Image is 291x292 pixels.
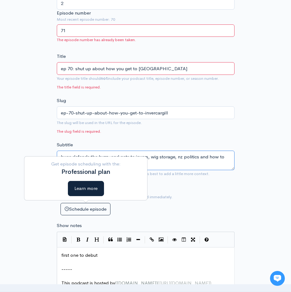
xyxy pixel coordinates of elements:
button: Toggle Side by Side [179,235,189,244]
small: The slug will be used in the URL for the episode. [57,120,142,125]
span: The episode number has already been taken. [57,37,235,43]
small: Your episode title should include your podcast title, episode number, or season number. [57,76,219,81]
input: title-of-episode [57,106,235,119]
span: first one to debut [61,252,98,258]
button: Markdown Guide [202,235,211,244]
i: | [71,236,72,243]
span: ( [158,280,159,286]
button: Create Link [147,235,156,244]
button: Schedule episode [60,203,110,216]
small: Most recent episode number: 70 [57,16,235,23]
button: Insert Horizontal Line [134,235,143,244]
label: Subtitle [57,141,73,148]
input: Enter episode number [57,24,235,37]
span: The title field is required. [57,84,235,90]
button: New conversation [10,82,114,94]
i: | [145,236,145,243]
button: Bold [74,235,83,244]
iframe: gist-messenger-bubble-iframe [270,271,285,286]
button: Insert Show Notes Template [60,235,69,244]
span: This podcast is hosted by [61,280,211,286]
span: ) [210,280,211,286]
h2: Professional plan [29,169,143,175]
span: ] [156,280,158,286]
label: Title [57,53,66,60]
button: Generic List [115,235,124,244]
button: Toggle Preview [170,235,179,244]
input: Search articles [18,116,110,129]
input: What is the episode's title? [57,62,235,75]
label: Slug [57,97,66,104]
button: Numbered List [124,235,134,244]
p: Find an answer quickly [8,106,115,114]
button: Italic [83,235,92,244]
span: New conversation [40,86,74,91]
h2: Just let us know if you need anything and we'll be happy to help! 🙂 [9,41,114,71]
p: Get episode scheduling with the: [29,161,143,168]
label: Show notes [57,222,82,229]
i: | [200,236,200,243]
h1: Hi [PERSON_NAME] 👋 [9,30,114,40]
span: ----- [61,266,72,272]
span: The slug field is required. [57,128,235,135]
strong: not [101,76,108,81]
button: Insert Image [156,235,166,244]
button: Learn more [68,181,104,196]
span: [DOMAIN_NAME] [117,280,156,286]
span: [URL][DOMAIN_NAME] [159,280,210,286]
button: Heading [92,235,102,244]
button: Toggle Fullscreen [189,235,198,244]
button: Quote [106,235,115,244]
label: Episode number [57,10,91,17]
span: [ [115,280,117,286]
